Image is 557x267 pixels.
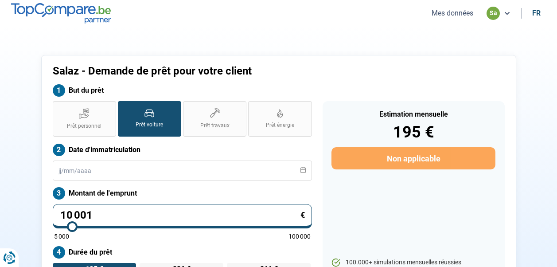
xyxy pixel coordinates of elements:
label: Durée du prêt [53,246,312,259]
span: 5 000 [54,233,69,240]
input: jj/mm/aaaa [53,161,312,181]
span: Prêt travaux [200,122,230,130]
li: 100.000+ simulations mensuelles réussies [331,258,495,267]
img: TopCompare.be [11,3,111,23]
div: Estimation mensuelle [331,111,495,118]
div: fr [532,9,541,17]
span: Prêt énergie [266,122,294,129]
div: sa [487,7,500,20]
button: Mes données [429,8,476,18]
button: Non applicable [331,147,495,169]
span: 100 000 [288,233,311,240]
h1: Salaz - Demande de prêt pour votre client [53,65,389,78]
span: Prêt voiture [136,121,163,129]
label: But du prêt [53,84,312,97]
label: Date d'immatriculation [53,144,312,156]
div: 195 € [331,124,495,140]
span: € [300,211,305,219]
span: Prêt personnel [67,122,101,130]
label: Montant de l'emprunt [53,187,312,200]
